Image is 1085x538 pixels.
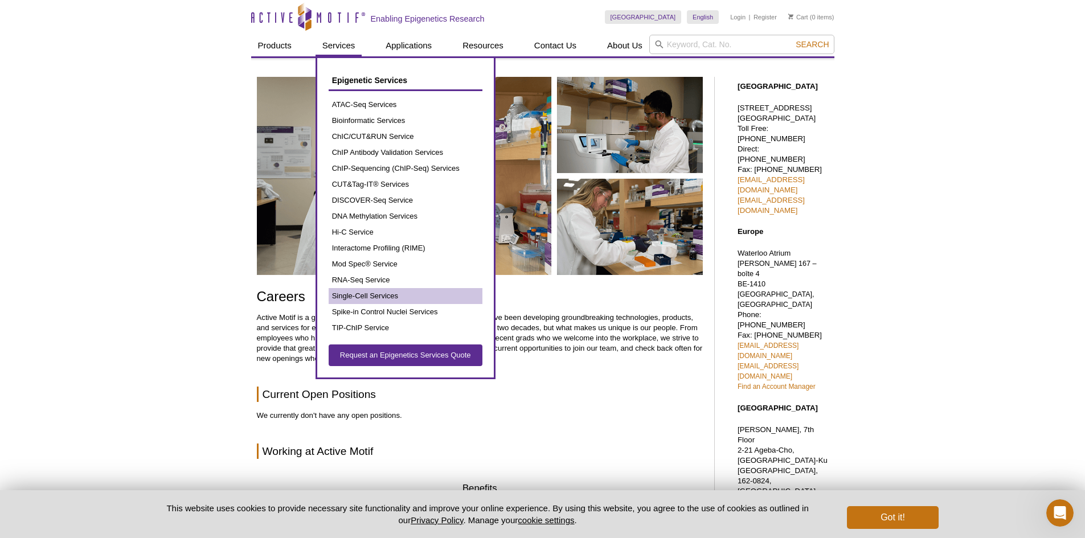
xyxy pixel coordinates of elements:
a: Resources [456,35,510,56]
p: Active Motif is a global company built by scientists, for scientists. We have been developing gro... [257,313,703,364]
h2: Working at Active Motif [257,443,703,459]
p: Waterloo Atrium Phone: [PHONE_NUMBER] Fax: [PHONE_NUMBER] [738,248,829,392]
a: TIP-ChIP Service [329,320,482,336]
h2: Current Open Positions [257,387,703,402]
strong: Europe [738,227,763,236]
a: Mod Spec® Service [329,256,482,272]
button: cookie settings [518,515,574,525]
a: Applications [379,35,439,56]
a: Bioinformatic Services [329,113,482,129]
p: [STREET_ADDRESS] [GEOGRAPHIC_DATA] Toll Free: [PHONE_NUMBER] Direct: [PHONE_NUMBER] Fax: [PHONE_N... [738,103,829,216]
a: Spike-in Control Nuclei Services [329,304,482,320]
span: Epigenetic Services [332,76,407,85]
a: [EMAIL_ADDRESS][DOMAIN_NAME] [738,175,805,194]
a: ChIC/CUT&RUN Service [329,129,482,145]
img: Careers at Active Motif [257,77,703,275]
h2: Enabling Epigenetics Research [371,14,485,24]
a: Privacy Policy [411,515,463,525]
a: ChIP Antibody Validation Services [329,145,482,161]
h1: Careers [257,289,703,306]
a: Interactome Profiling (RIME) [329,240,482,256]
a: RNA-Seq Service [329,272,482,288]
li: | [749,10,751,24]
a: Single-Cell Services [329,288,482,304]
h3: Benefits [257,482,703,495]
button: Search [792,39,832,50]
a: Request an Epigenetics Services Quote [329,344,482,366]
a: [EMAIL_ADDRESS][DOMAIN_NAME] [738,362,799,380]
p: This website uses cookies to provide necessary site functionality and improve your online experie... [147,502,829,526]
img: Your Cart [788,14,793,19]
a: About Us [600,35,649,56]
button: Got it! [847,506,938,529]
iframe: Intercom live chat [1046,499,1074,527]
a: [EMAIL_ADDRESS][DOMAIN_NAME] [738,342,799,360]
a: Find an Account Manager [738,383,816,391]
a: DNA Methylation Services [329,208,482,224]
a: English [687,10,719,24]
a: CUT&Tag-IT® Services [329,176,482,192]
a: DISCOVER-Seq Service [329,192,482,208]
a: Login [730,13,746,21]
a: [EMAIL_ADDRESS][DOMAIN_NAME] [738,196,805,215]
strong: [GEOGRAPHIC_DATA] [738,404,818,412]
a: Services [316,35,362,56]
a: Cart [788,13,808,21]
li: (0 items) [788,10,834,24]
a: Register [754,13,777,21]
a: Epigenetic Services [329,69,482,91]
span: [PERSON_NAME] 167 – boîte 4 BE-1410 [GEOGRAPHIC_DATA], [GEOGRAPHIC_DATA] [738,260,817,309]
a: [GEOGRAPHIC_DATA] [605,10,682,24]
input: Keyword, Cat. No. [649,35,834,54]
a: Hi-C Service [329,224,482,240]
a: ATAC-Seq Services [329,97,482,113]
a: ChIP-Sequencing (ChIP-Seq) Services [329,161,482,176]
span: Search [796,40,829,49]
p: We currently don't have any open positions. [257,410,703,421]
a: Products [251,35,298,56]
strong: [GEOGRAPHIC_DATA] [738,82,818,91]
a: Contact Us [527,35,583,56]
